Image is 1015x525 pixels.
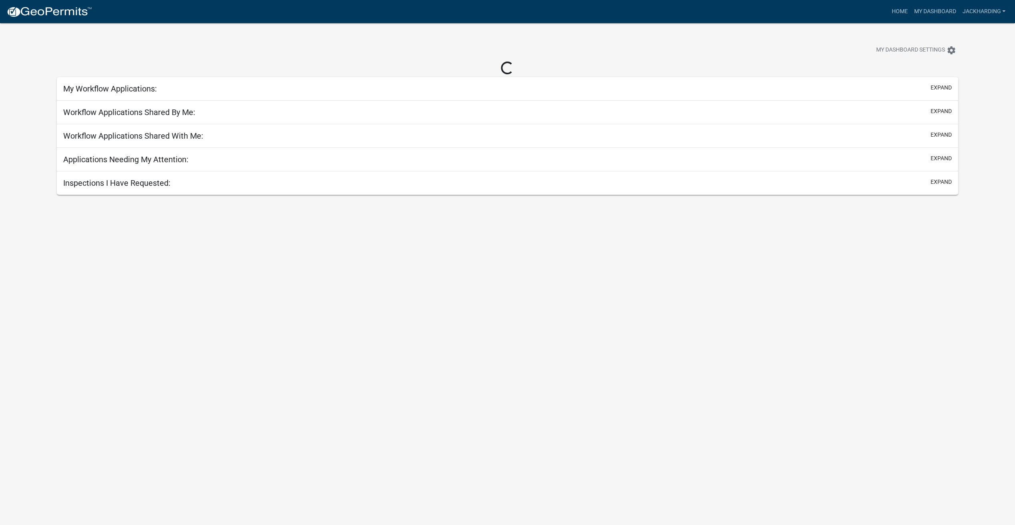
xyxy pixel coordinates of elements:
[931,131,952,139] button: expand
[63,84,157,93] h5: My Workflow Applications:
[947,46,956,55] i: settings
[63,107,195,117] h5: Workflow Applications Shared By Me:
[931,154,952,163] button: expand
[876,46,945,55] span: My Dashboard Settings
[888,4,911,19] a: Home
[63,131,203,141] h5: Workflow Applications Shared With Me:
[931,107,952,115] button: expand
[63,178,170,188] h5: Inspections I Have Requested:
[63,155,188,164] h5: Applications Needing My Attention:
[870,42,963,58] button: My Dashboard Settingssettings
[911,4,959,19] a: My Dashboard
[959,4,1009,19] a: JackHarding
[931,84,952,92] button: expand
[931,178,952,186] button: expand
